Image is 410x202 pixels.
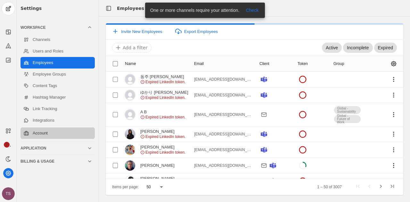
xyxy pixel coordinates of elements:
div: Name [125,61,142,66]
mat-header-cell: Client [254,56,292,72]
div: Aarani Subramaniam [140,129,185,134]
a: Hashtag Manager [20,92,95,103]
button: TS [2,187,15,200]
div: Items per page: [112,184,139,190]
span: Expired [378,44,393,51]
div: Billing & Usage [20,159,87,164]
a: Employees [20,57,95,69]
div: Employees [117,5,144,12]
div: aarguevara@gmail.com [194,163,252,168]
div: morish28@gmail.com [194,77,252,82]
app-icon-button: Employee Menu [388,160,399,171]
div: aarani.r@hotmail.com [194,132,252,137]
mat-expansion-panel-header: Workspace [20,22,95,33]
app-icon-button: Employee Menu [388,89,399,101]
app-icon-button: Employee Menu [388,74,399,85]
div: Workspace [20,25,87,30]
img: cache [125,160,135,171]
span: 50 [146,185,151,189]
button: Check [242,6,262,14]
img: unknown-user-light.svg [125,109,135,120]
div: Global - Future of Work [334,115,361,123]
div: Email [194,61,204,66]
img: unknown-user-light.svg [125,74,135,85]
span: Check [246,7,258,13]
app-icon-button: Employee Menu [388,109,399,120]
div: Aaron Guevara [140,163,175,168]
span: Expired LinkedIn token. [145,95,185,100]
app-icon-button: Employee Menu [388,175,399,187]
app-icon-button: Employee Menu [388,128,399,140]
span: Active [326,44,338,51]
div: A B [140,109,185,115]
mat-chip-listbox: Employee Status [323,42,397,53]
button: Invite New Employees [108,26,166,37]
div: Workspace [20,33,95,140]
div: Aarish Haider [140,145,185,150]
span: Incomplete [347,44,369,51]
div: xdeey24@gmail.com [194,112,252,117]
button: Export Employees [171,26,222,37]
a: Employee Groups [20,69,95,80]
div: One or more channels require your attention. [145,3,242,18]
div: Application [20,146,87,151]
img: cache [125,145,135,155]
div: yukarib.masuda@jll.com [194,93,252,98]
div: Aarti Thakur [140,176,185,181]
span: Expired LinkedIn token. [145,134,185,139]
mat-header-cell: Token [292,56,328,72]
input: Filter by first name, last name, or group name. [115,44,323,52]
span: Expired LinkedIn token. [145,150,185,155]
mat-expansion-panel-header: Billing & Usage [20,156,95,166]
a: Users and Roles [20,45,95,57]
span: Invite New Employees [121,29,162,34]
button: Next page [375,181,387,193]
a: Content Tags [20,80,95,92]
a: Channels [20,34,95,45]
img: cache [125,176,135,186]
div: 동주 최 [140,74,185,79]
div: 1 – 50 of 3007 [317,184,342,190]
div: Name [125,61,136,66]
div: Email [194,61,209,66]
button: Last page [387,181,398,193]
div: Group [333,61,350,66]
div: Group [333,61,344,66]
app-icon-button: Employee Menu [388,144,399,156]
span: Expired LinkedIn token. [145,115,185,120]
div: Global - Sustainability [334,106,361,114]
span: Export Employees [184,29,218,34]
span: Expired LinkedIn token. [145,79,185,85]
a: Account [20,127,95,139]
a: Integrations [20,115,95,126]
div: ゆかり 増田 [140,90,188,95]
img: unknown-user-light.svg [125,90,135,100]
mat-expansion-panel-header: Application [20,143,95,153]
img: cache [125,129,135,139]
span: 2 [4,142,10,148]
a: Link Tracking [20,103,95,115]
div: haider.aarish710@gmail.com [194,147,252,152]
